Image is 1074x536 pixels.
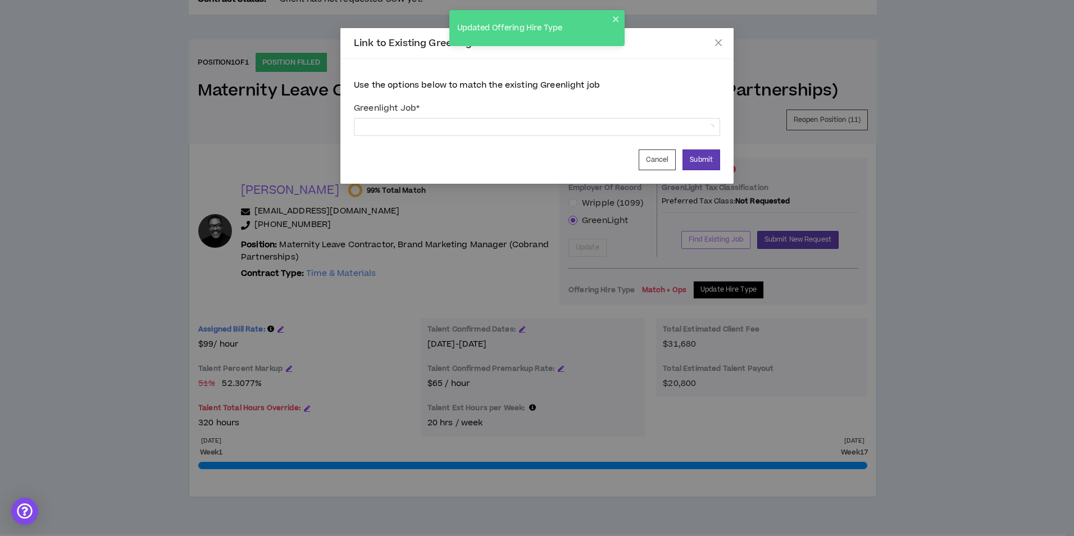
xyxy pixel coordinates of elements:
span: loading [707,123,715,131]
button: close [612,15,620,24]
button: Close [703,28,734,58]
p: Use the options below to match the existing Greenlight job [354,79,720,92]
button: Cancel [639,149,676,170]
span: close [714,38,723,47]
label: Greenlight Job [354,98,720,118]
button: Submit [682,149,720,170]
div: Updated Offering Hire Type [454,19,612,38]
div: Open Intercom Messenger [11,498,38,525]
div: Link to Existing GreenLight Job [354,37,720,49]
